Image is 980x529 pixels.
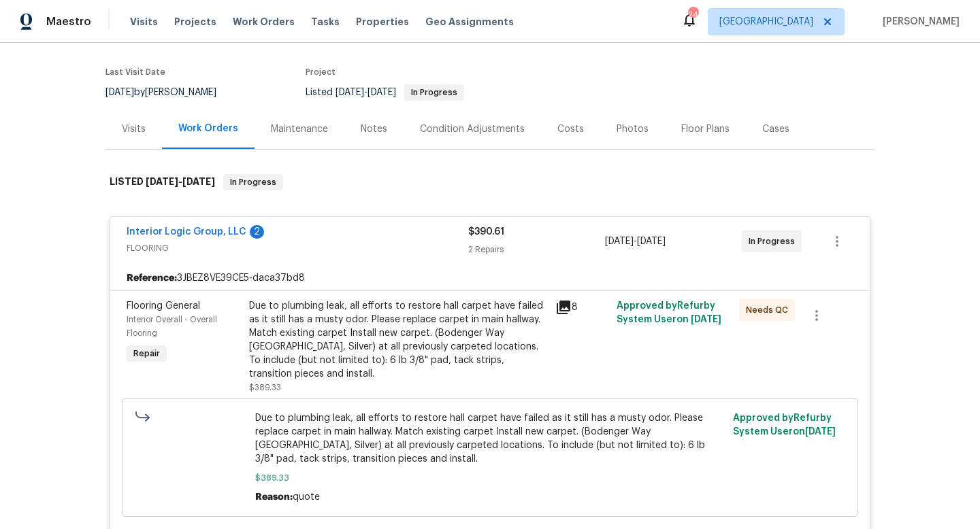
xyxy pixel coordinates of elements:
[762,122,789,136] div: Cases
[557,122,584,136] div: Costs
[46,15,91,29] span: Maestro
[255,471,725,485] span: $389.33
[311,17,340,27] span: Tasks
[468,227,504,237] span: $390.61
[691,315,721,324] span: [DATE]
[122,122,146,136] div: Visits
[877,15,960,29] span: [PERSON_NAME]
[749,235,800,248] span: In Progress
[805,427,836,437] span: [DATE]
[127,241,468,255] span: FLOORING
[361,122,387,136] div: Notes
[174,15,216,29] span: Projects
[306,68,336,76] span: Project
[127,271,177,285] b: Reference:
[605,237,634,246] span: [DATE]
[110,266,870,290] div: 3JBEZ8VE39CE5-daca37bd8
[225,175,282,189] span: In Progress
[406,88,463,97] span: In Progress
[617,301,721,324] span: Approved by Refurby System User on
[110,174,215,190] h6: LISTED
[255,411,725,466] span: Due to plumbing leak, all efforts to restore hall carpet have failed as it still has a musty odor...
[105,68,165,76] span: Last Visit Date
[105,84,233,101] div: by [PERSON_NAME]
[719,15,813,29] span: [GEOGRAPHIC_DATA]
[127,227,246,237] a: Interior Logic Group, LLC
[250,225,264,239] div: 2
[681,122,730,136] div: Floor Plans
[367,88,396,97] span: [DATE]
[255,492,293,502] span: Reason:
[746,303,794,317] span: Needs QC
[336,88,396,97] span: -
[468,243,605,256] div: 2 Repairs
[178,122,238,135] div: Work Orders
[127,301,200,311] span: Flooring General
[356,15,409,29] span: Properties
[617,122,649,136] div: Photos
[293,492,320,502] span: quote
[249,383,281,392] span: $389.33
[105,160,875,204] div: LISTED [DATE]-[DATE]In Progress
[555,299,608,315] div: 8
[733,413,836,437] span: Approved by Refurby System User on
[306,88,464,97] span: Listed
[605,235,666,248] span: -
[425,15,514,29] span: Geo Assignments
[637,237,666,246] span: [DATE]
[146,177,215,186] span: -
[271,122,328,136] div: Maintenance
[336,88,364,97] span: [DATE]
[233,15,295,29] span: Work Orders
[249,299,547,381] div: Due to plumbing leak, all efforts to restore hall carpet have failed as it still has a musty odor...
[105,88,134,97] span: [DATE]
[130,15,158,29] span: Visits
[420,122,525,136] div: Condition Adjustments
[127,315,217,337] span: Interior Overall - Overall Flooring
[146,177,178,186] span: [DATE]
[182,177,215,186] span: [DATE]
[128,347,165,360] span: Repair
[688,8,698,22] div: 24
